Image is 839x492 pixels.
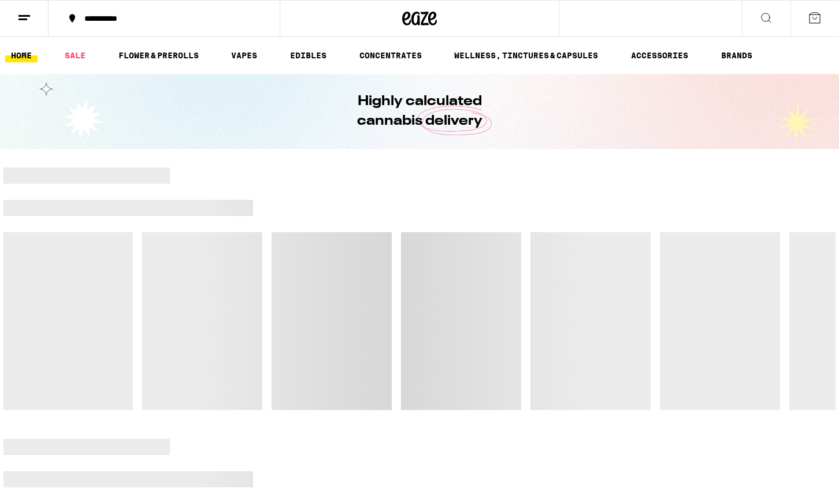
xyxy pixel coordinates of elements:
[448,49,604,62] a: WELLNESS, TINCTURES & CAPSULES
[59,49,91,62] a: SALE
[324,92,515,131] h1: Highly calculated cannabis delivery
[5,49,38,62] a: HOME
[764,457,827,486] iframe: Opens a widget where you can find more information
[284,49,332,62] a: EDIBLES
[225,49,263,62] a: VAPES
[113,49,205,62] a: FLOWER & PREROLLS
[354,49,428,62] a: CONCENTRATES
[625,49,694,62] a: ACCESSORIES
[715,49,758,62] button: BRANDS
